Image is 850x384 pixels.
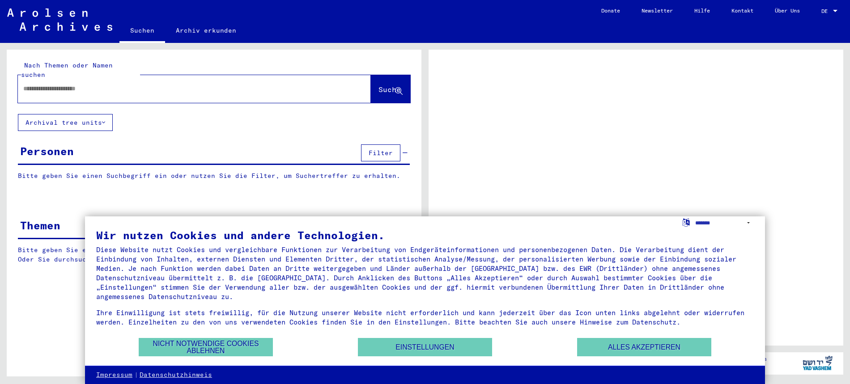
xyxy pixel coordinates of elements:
[801,352,834,374] img: yv_logo.png
[21,61,113,79] mat-label: Nach Themen oder Namen suchen
[18,245,410,264] p: Bitte geben Sie einen Suchbegriff ein oder nutzen Sie die Filter, um Suchertreffer zu erhalten. O...
[20,217,60,233] div: Themen
[821,8,831,14] span: DE
[139,338,273,356] button: Nicht notwendige Cookies ablehnen
[378,85,401,94] span: Suche
[119,20,165,43] a: Suchen
[140,371,212,380] a: Datenschutzhinweis
[18,114,113,131] button: Archival tree units
[96,371,132,380] a: Impressum
[369,149,393,157] span: Filter
[371,75,410,103] button: Suche
[361,144,400,161] button: Filter
[7,8,112,31] img: Arolsen_neg.svg
[358,338,492,356] button: Einstellungen
[681,218,691,226] label: Sprache auswählen
[96,245,754,301] div: Diese Website nutzt Cookies und vergleichbare Funktionen zur Verarbeitung von Endgeräteinformatio...
[20,143,74,159] div: Personen
[96,308,754,327] div: Ihre Einwilligung ist stets freiwillig, für die Nutzung unserer Website nicht erforderlich und ka...
[18,171,410,181] p: Bitte geben Sie einen Suchbegriff ein oder nutzen Sie die Filter, um Suchertreffer zu erhalten.
[96,230,754,241] div: Wir nutzen Cookies und andere Technologien.
[577,338,711,356] button: Alles akzeptieren
[695,216,754,229] select: Sprache auswählen
[165,20,247,41] a: Archiv erkunden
